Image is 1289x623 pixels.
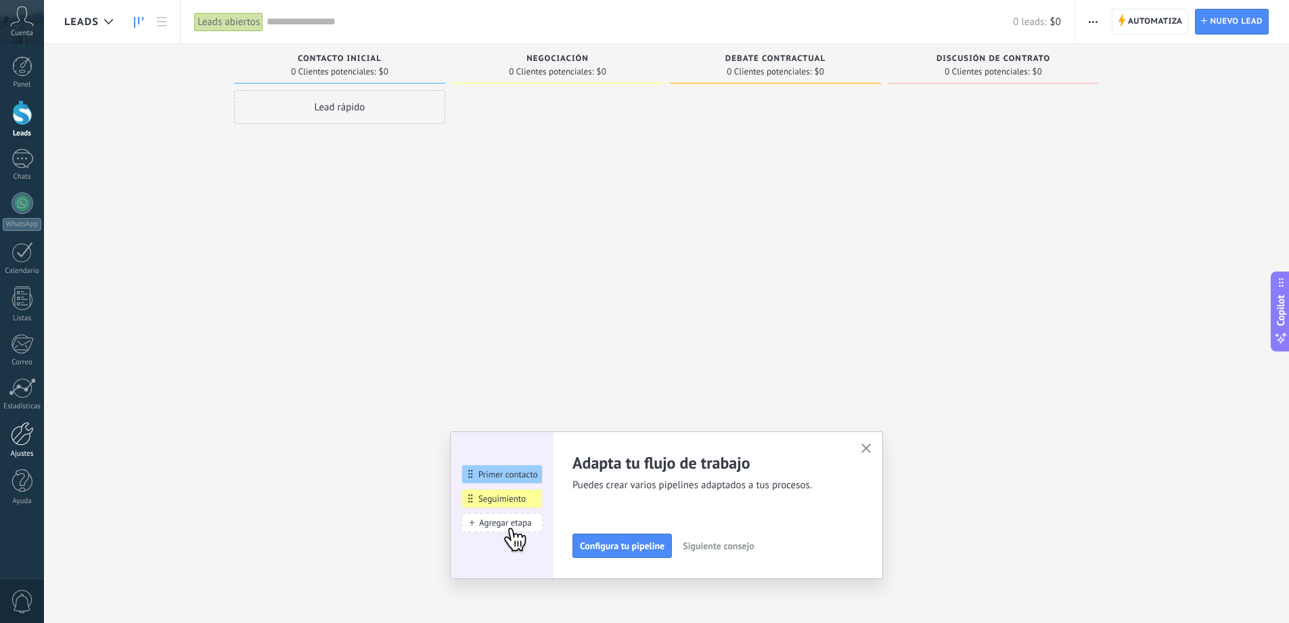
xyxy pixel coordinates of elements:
[1112,9,1189,35] a: Automatiza
[677,536,760,556] button: Siguiente consejo
[1210,9,1263,34] span: Nuevo lead
[677,54,874,66] div: Debate contractual
[298,54,382,64] span: Contacto inicial
[3,81,42,89] div: Panel
[1050,16,1061,28] span: $0
[379,68,388,76] span: $0
[526,54,589,64] span: Negociación
[291,68,376,76] span: 0 Clientes potenciales:
[725,54,826,64] span: Debate contractual
[1128,9,1183,34] span: Automatiza
[3,314,42,323] div: Listas
[572,452,844,473] h2: Adapta tu flujo de trabajo
[194,12,263,32] div: Leads abiertos
[3,129,42,138] div: Leads
[11,29,33,38] span: Cuenta
[64,16,99,28] span: Leads
[1195,9,1269,35] a: Nuevo lead
[572,534,672,558] button: Configura tu pipeline
[3,497,42,506] div: Ayuda
[241,54,438,66] div: Contacto inicial
[459,54,656,66] div: Negociación
[597,68,606,76] span: $0
[3,218,41,231] div: WhatsApp
[1083,9,1103,35] button: Más
[3,402,42,411] div: Estadísticas
[1033,68,1042,76] span: $0
[150,9,173,35] a: Lista
[1013,16,1046,28] span: 0 leads:
[234,90,445,124] div: Lead rápido
[509,68,593,76] span: 0 Clientes potenciales:
[945,68,1029,76] span: 0 Clientes potenciales:
[936,54,1050,64] span: Discusión de contrato
[127,9,150,35] a: Leads
[815,68,824,76] span: $0
[3,173,42,181] div: Chats
[3,358,42,367] div: Correo
[3,450,42,458] div: Ajustes
[727,68,811,76] span: 0 Clientes potenciales:
[1274,295,1288,326] span: Copilot
[3,267,42,276] div: Calendario
[683,541,754,551] span: Siguiente consejo
[572,479,844,492] span: Puedes crear varios pipelines adaptados a tus procesos.
[895,54,1092,66] div: Discusión de contrato
[580,541,664,551] span: Configura tu pipeline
